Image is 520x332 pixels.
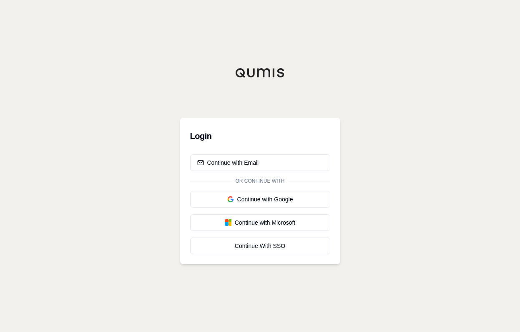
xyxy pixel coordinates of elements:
[190,214,330,231] button: Continue with Microsoft
[190,191,330,208] button: Continue with Google
[197,195,323,203] div: Continue with Google
[232,178,288,184] span: Or continue with
[197,242,323,250] div: Continue With SSO
[190,238,330,254] a: Continue With SSO
[190,128,330,144] h3: Login
[235,68,285,78] img: Qumis
[197,159,259,167] div: Continue with Email
[190,154,330,171] button: Continue with Email
[197,218,323,227] div: Continue with Microsoft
